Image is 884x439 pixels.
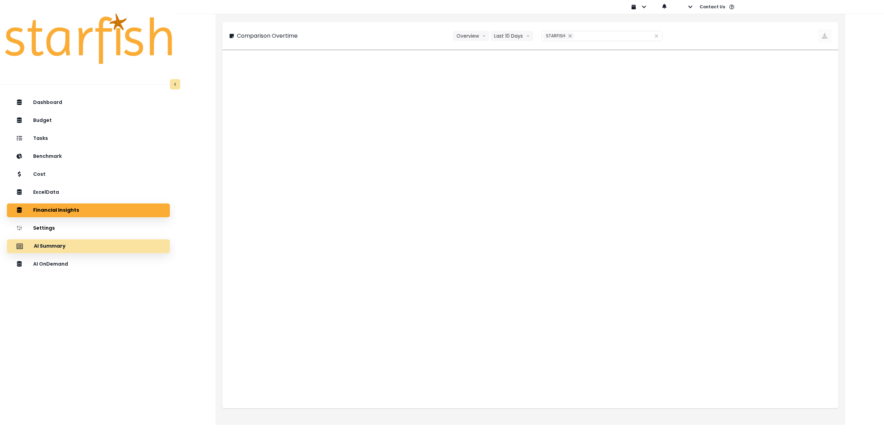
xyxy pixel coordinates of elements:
[33,135,48,141] p: Tasks
[33,189,59,195] p: ExcelData
[7,221,170,235] button: Settings
[7,150,170,163] button: Benchmark
[33,117,52,123] p: Budget
[453,31,489,41] button: Overviewarrow down line
[566,32,574,39] button: Remove
[546,33,565,39] span: STARFISH
[7,114,170,127] button: Budget
[654,34,659,38] svg: close
[7,203,170,217] button: Financial Insights
[33,261,68,267] p: AI OnDemand
[7,168,170,181] button: Cost
[7,257,170,271] button: AI OnDemand
[568,34,572,38] svg: close
[7,132,170,145] button: Tasks
[7,185,170,199] button: ExcelData
[543,32,574,39] div: STARFISH
[34,243,66,249] p: AI Summary
[654,32,659,39] button: Clear
[491,31,533,41] button: Last 10 Daysarrow down line
[7,96,170,109] button: Dashboard
[33,171,46,177] p: Cost
[526,32,530,39] svg: arrow down line
[33,153,62,159] p: Benchmark
[482,32,486,39] svg: arrow down line
[33,99,62,105] p: Dashboard
[237,32,298,40] p: Comparison Overtime
[7,239,170,253] button: AI Summary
